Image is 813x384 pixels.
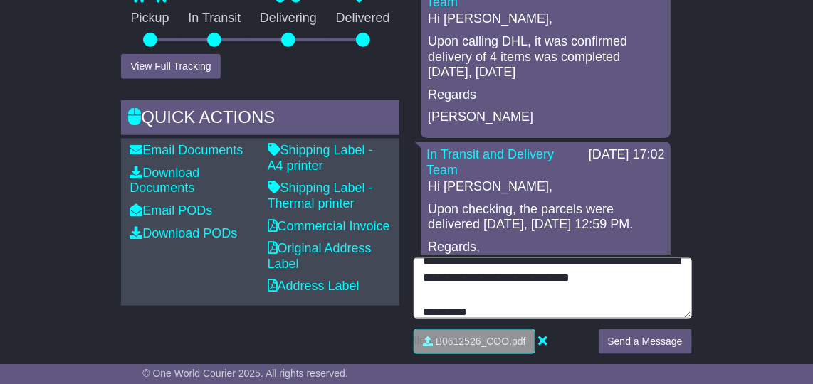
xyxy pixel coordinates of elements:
[428,179,663,195] p: Hi [PERSON_NAME],
[426,147,554,177] a: In Transit and Delivery Team
[130,226,237,240] a: Download PODs
[268,143,373,173] a: Shipping Label - A4 printer
[251,11,327,26] p: Delivering
[428,34,663,80] p: Upon calling DHL, it was confirmed delivery of 4 items was completed [DATE], [DATE]
[121,100,399,139] div: Quick Actions
[142,368,348,379] span: © One World Courier 2025. All rights reserved.
[268,279,360,293] a: Address Label
[268,241,372,271] a: Original Address Label
[121,54,220,79] button: View Full Tracking
[428,11,663,27] p: Hi [PERSON_NAME],
[428,202,663,233] p: Upon checking, the parcels were delivered [DATE], [DATE] 12:59 PM.
[326,11,399,26] p: Delivered
[130,203,212,218] a: Email PODs
[268,219,390,233] a: Commercial Invoice
[599,329,692,354] button: Send a Message
[428,110,663,125] p: [PERSON_NAME]
[179,11,251,26] p: In Transit
[428,87,663,103] p: Regards
[121,11,179,26] p: Pickup
[268,181,373,210] a: Shipping Label - Thermal printer
[130,143,243,157] a: Email Documents
[589,147,665,163] div: [DATE] 17:02
[130,166,199,196] a: Download Documents
[428,240,663,255] p: Regards,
